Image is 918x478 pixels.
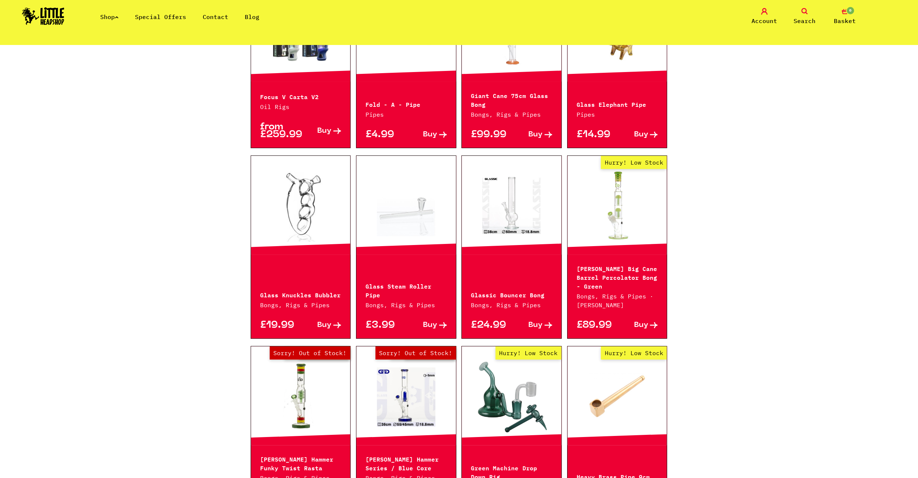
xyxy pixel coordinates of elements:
[366,99,447,108] p: Fold - A - Pipe
[567,359,667,432] a: Hurry! Low Stock
[366,454,447,472] p: [PERSON_NAME] Hammer Series / Blue Core
[203,13,228,20] a: Contact
[375,346,456,360] span: Sorry! Out of Stock!
[300,321,341,329] a: Buy
[512,131,552,139] a: Buy
[260,123,301,139] p: from £259.99
[577,99,658,108] p: Glass Elephant Pipe
[406,321,447,329] a: Buy
[528,321,543,329] span: Buy
[577,131,617,139] p: £14.99
[577,110,658,119] p: Pipes
[423,321,437,329] span: Buy
[834,16,856,25] span: Basket
[471,110,552,119] p: Bongs, Rigs & Pipes
[251,359,351,432] a: Out of Stock Hurry! Low Stock Sorry! Out of Stock!
[317,321,331,329] span: Buy
[260,454,341,472] p: [PERSON_NAME] Hammer Funky Twist Rasta
[260,290,341,299] p: Glass Knuckles Bubbler
[634,321,648,329] span: Buy
[366,301,447,309] p: Bongs, Rigs & Pipes
[601,156,667,169] span: Hurry! Low Stock
[495,346,561,360] span: Hurry! Low Stock
[135,13,186,20] a: Special Offers
[577,292,658,309] p: Bongs, Rigs & Pipes · [PERSON_NAME]
[366,110,447,119] p: Pipes
[786,8,823,25] a: Search
[356,359,456,432] a: Out of Stock Hurry! Low Stock Sorry! Out of Stock!
[366,131,406,139] p: £4.99
[423,131,437,139] span: Buy
[245,13,259,20] a: Blog
[752,16,777,25] span: Account
[617,131,658,139] a: Buy
[270,346,350,360] span: Sorry! Out of Stock!
[827,8,863,25] a: 0 Basket
[317,127,331,135] span: Buy
[577,321,617,329] p: £89.99
[471,131,512,139] p: £99.99
[567,169,667,242] a: Hurry! Low Stock
[528,131,543,139] span: Buy
[512,321,552,329] a: Buy
[471,321,512,329] p: £24.99
[22,7,64,25] img: Little Head Shop Logo
[100,13,119,20] a: Shop
[366,321,406,329] p: £3.99
[846,6,855,15] span: 0
[601,346,667,360] span: Hurry! Low Stock
[471,91,552,108] p: Giant Cane 75cm Glass Bong
[462,359,561,432] a: Hurry! Low Stock
[577,264,658,290] p: [PERSON_NAME] Big Cane Barrel Percolator Bong - Green
[471,301,552,309] p: Bongs, Rigs & Pipes
[406,131,447,139] a: Buy
[617,321,658,329] a: Buy
[260,321,301,329] p: £19.99
[260,102,341,111] p: Oil Rigs
[260,92,341,101] p: Focus V Carta V2
[634,131,648,139] span: Buy
[366,281,447,299] p: Glass Steam Roller Pipe
[794,16,816,25] span: Search
[300,123,341,139] a: Buy
[260,301,341,309] p: Bongs, Rigs & Pipes
[471,290,552,299] p: Glassic Bouncer Bong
